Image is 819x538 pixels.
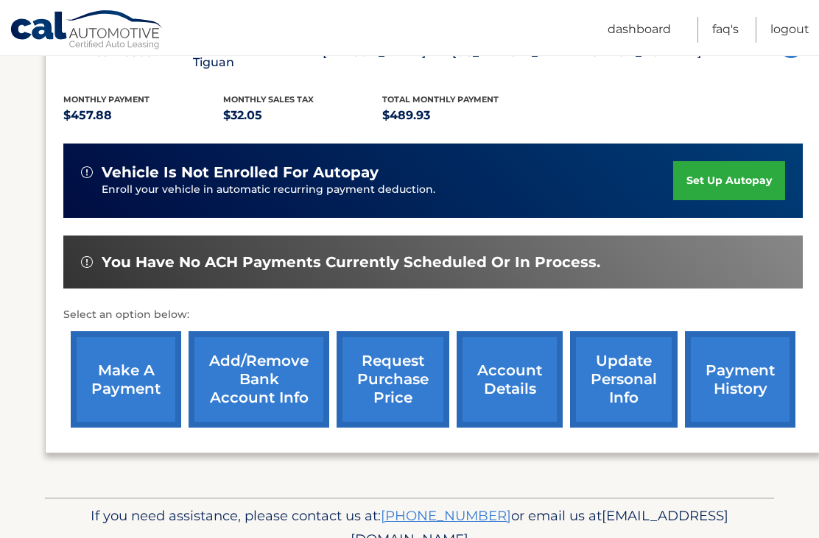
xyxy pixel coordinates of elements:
[81,256,93,268] img: alert-white.svg
[71,331,181,428] a: make a payment
[102,182,673,198] p: Enroll your vehicle in automatic recurring payment deduction.
[673,161,785,200] a: set up autopay
[223,105,383,126] p: $32.05
[102,163,379,182] span: vehicle is not enrolled for autopay
[712,17,739,43] a: FAQ's
[381,507,511,524] a: [PHONE_NUMBER]
[685,331,795,428] a: payment history
[457,331,563,428] a: account details
[382,105,542,126] p: $489.93
[382,94,499,105] span: Total Monthly Payment
[570,331,678,428] a: update personal info
[102,253,600,272] span: You have no ACH payments currently scheduled or in process.
[189,331,329,428] a: Add/Remove bank account info
[337,331,449,428] a: request purchase price
[608,17,671,43] a: Dashboard
[63,105,223,126] p: $457.88
[770,17,809,43] a: Logout
[10,10,164,52] a: Cal Automotive
[63,94,150,105] span: Monthly Payment
[81,166,93,178] img: alert-white.svg
[223,94,314,105] span: Monthly sales Tax
[63,306,803,324] p: Select an option below:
